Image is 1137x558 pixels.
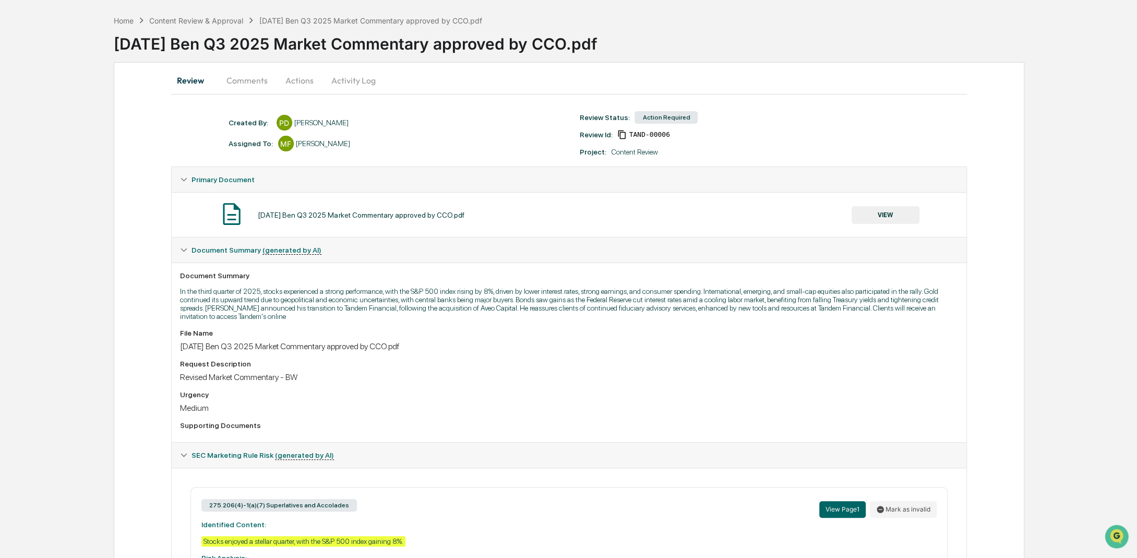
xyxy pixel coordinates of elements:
[579,113,629,122] div: Review Status:
[114,26,1137,53] div: [DATE] Ben Q3 2025 Market Commentary approved by CCO.pdf
[579,130,612,139] div: Review Id:
[6,127,71,146] a: 🖐️Preclearance
[114,16,134,25] div: Home
[172,192,966,237] div: Primary Document
[870,501,937,518] button: Mark as invalid
[180,360,958,368] div: Request Description
[629,130,669,139] span: 19b0ad51-1375-4935-9561-680f8fc1db11
[192,451,334,459] span: SEC Marketing Rule Risk
[852,206,919,224] button: VIEW
[180,271,958,280] div: Document Summary
[172,443,966,468] div: SEC Marketing Rule Risk (generated by AI)
[71,127,134,146] a: 🗄️Attestations
[276,68,323,93] button: Actions
[35,80,171,90] div: Start new chat
[104,177,126,185] span: Pylon
[86,132,129,142] span: Attestations
[21,151,66,162] span: Data Lookup
[171,68,218,93] button: Review
[611,148,657,156] div: Content Review
[635,111,698,124] div: Action Required
[229,139,273,148] div: Assigned To:
[10,22,190,39] p: How can we help?
[258,211,464,219] div: [DATE] Ben Q3 2025 Market Commentary approved by CCO.pdf
[819,501,866,518] button: View Page1
[323,68,384,93] button: Activity Log
[201,536,405,547] div: Stocks enjoyed a stellar quarter, with the S&P 500 index gaining 8%.
[277,115,292,130] div: PD
[262,246,321,255] u: (generated by AI)
[201,499,357,512] div: 275.206(4)-1(a)(7) Superlatives and Accolades
[180,287,958,320] p: In the third quarter of 2025, stocks experienced a strong performance, with the S&P 500 index ris...
[579,148,606,156] div: Project:
[180,341,958,351] div: [DATE] Ben Q3 2025 Market Commentary approved by CCO.pdf
[10,133,19,141] div: 🖐️
[171,68,967,93] div: secondary tabs example
[10,80,29,99] img: 1746055101610-c473b297-6a78-478c-a979-82029cc54cd1
[275,451,334,460] u: (generated by AI)
[259,16,482,25] div: [DATE] Ben Q3 2025 Market Commentary approved by CCO.pdf
[192,246,321,254] span: Document Summary
[219,201,245,227] img: Document Icon
[278,136,294,151] div: MF
[180,329,958,337] div: File Name
[180,421,958,430] div: Supporting Documents
[35,90,132,99] div: We're available if you need us!
[192,175,255,184] span: Primary Document
[172,263,966,442] div: Document Summary (generated by AI)
[218,68,276,93] button: Comments
[172,238,966,263] div: Document Summary (generated by AI)
[180,372,958,382] div: Revised Market Commentary - BW
[177,83,190,96] button: Start new chat
[74,176,126,185] a: Powered byPylon
[76,133,84,141] div: 🗄️
[296,139,350,148] div: [PERSON_NAME]
[180,390,958,399] div: Urgency
[21,132,67,142] span: Preclearance
[294,118,349,127] div: [PERSON_NAME]
[149,16,243,25] div: Content Review & Approval
[229,118,271,127] div: Created By: ‎ ‎
[201,520,266,529] strong: Identified Content:
[10,152,19,161] div: 🔎
[6,147,70,166] a: 🔎Data Lookup
[172,167,966,192] div: Primary Document
[1104,524,1132,552] iframe: Open customer support
[180,403,958,413] div: Medium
